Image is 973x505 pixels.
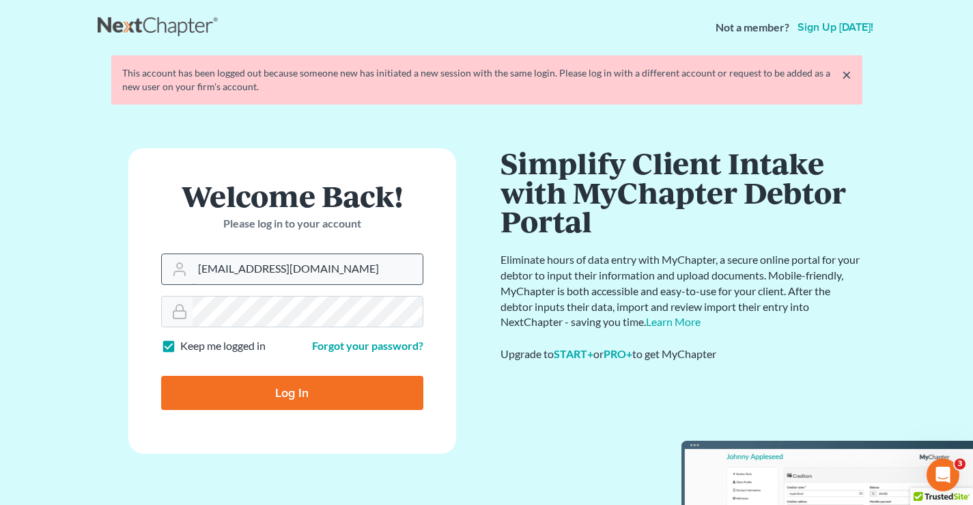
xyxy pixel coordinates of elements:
h1: Welcome Back! [161,181,423,210]
iframe: Intercom live chat [927,459,959,491]
a: PRO+ [604,347,632,360]
div: Upgrade to or to get MyChapter [500,346,862,362]
input: Email Address [193,254,423,284]
strong: Not a member? [716,20,789,36]
a: Forgot your password? [312,339,423,352]
label: Keep me logged in [180,338,266,354]
p: Eliminate hours of data entry with MyChapter, a secure online portal for your debtor to input the... [500,252,862,330]
a: Sign up [DATE]! [795,22,876,33]
a: × [842,66,851,83]
h1: Simplify Client Intake with MyChapter Debtor Portal [500,148,862,236]
div: This account has been logged out because someone new has initiated a new session with the same lo... [122,66,851,94]
a: START+ [554,347,593,360]
input: Log In [161,376,423,410]
a: Learn More [646,315,701,328]
p: Please log in to your account [161,216,423,232]
span: 3 [955,459,965,469]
